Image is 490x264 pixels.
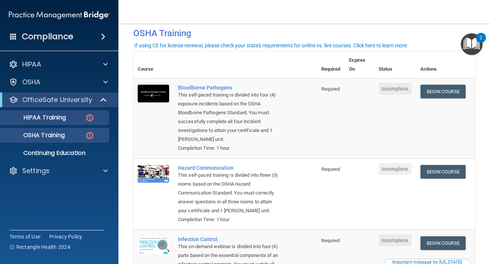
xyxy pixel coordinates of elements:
[22,31,73,42] h4: Compliance
[9,8,110,23] img: PMB logo
[133,42,409,49] button: If using CE for license renewal, please check your state's requirements for online vs. live cours...
[9,166,108,175] a: Settings
[10,233,40,240] a: Terms of Use
[5,149,106,157] p: Continuing Education
[345,51,374,78] th: Expires On
[178,85,280,91] a: Bloodborne Pathogens
[379,163,412,175] span: Incomplete
[379,234,412,246] span: Incomplete
[133,51,174,78] th: Course
[22,166,50,175] p: Settings
[5,132,65,139] p: OSHA Training
[9,60,108,69] a: HIPAA
[22,95,92,104] p: OfficeSafe University
[321,238,340,243] span: Required
[5,114,66,121] p: HIPAA Training
[374,51,416,78] th: Status
[379,83,412,95] span: Incomplete
[178,91,280,144] div: This self-paced training is divided into four (4) exposure incidents based on the OSHA Bloodborne...
[321,86,340,92] span: Required
[178,171,280,215] div: This self-paced training is divided into three (3) rooms based on the OSHA Hazard Communication S...
[22,78,41,87] p: OSHA
[85,131,94,140] img: danger-circle.6113f641.png
[416,51,475,78] th: Actions
[22,60,41,69] p: HIPAA
[420,165,466,179] a: Begin Course
[178,236,280,242] a: Infection Control
[134,43,408,48] div: If using CE for license renewal, please check your state's requirements for online vs. live cours...
[9,95,107,104] a: OfficeSafe University
[420,236,466,250] a: Begin Course
[9,78,108,87] a: OSHA
[317,51,345,78] th: Required
[49,233,83,240] a: Privacy Policy
[321,166,340,172] span: Required
[461,33,483,55] button: Open Resource Center, 2 new notifications
[85,113,94,122] img: danger-circle.6113f641.png
[420,85,466,98] a: Begin Course
[178,215,280,224] div: Completion Time: 1 hour
[480,38,482,47] div: 2
[178,165,280,171] a: Hazard Communication
[178,144,280,153] div: Completion Time: 1 hour
[10,243,70,251] span: Ⓒ Rectangle Health 2024
[133,28,475,38] h4: OSHA Training
[453,223,481,251] iframe: Drift Widget Chat Controller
